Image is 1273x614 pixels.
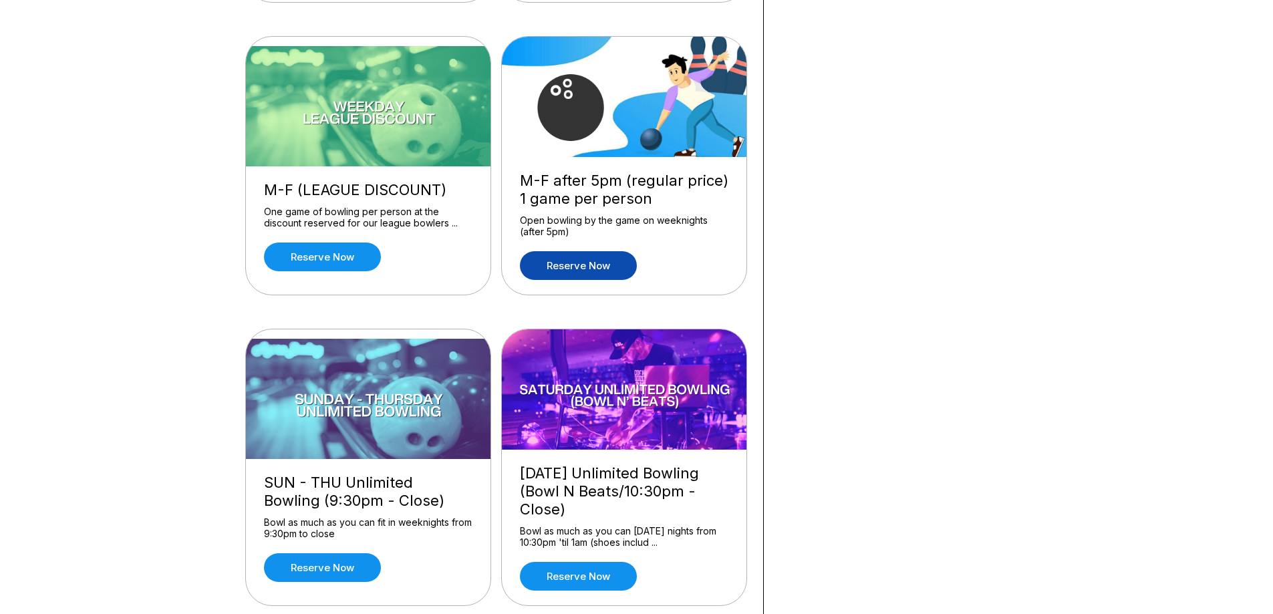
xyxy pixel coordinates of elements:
div: SUN - THU Unlimited Bowling (9:30pm - Close) [264,474,472,510]
div: One game of bowling per person at the discount reserved for our league bowlers ... [264,206,472,229]
a: Reserve now [520,251,637,280]
div: M-F after 5pm (regular price) 1 game per person [520,172,728,208]
a: Reserve now [520,562,637,591]
div: [DATE] Unlimited Bowling (Bowl N Beats/10:30pm - Close) [520,464,728,518]
a: Reserve now [264,553,381,582]
img: M-F after 5pm (regular price) 1 game per person [502,37,748,157]
div: Open bowling by the game on weeknights (after 5pm) [520,214,728,238]
div: M-F (LEAGUE DISCOUNT) [264,181,472,199]
img: SUN - THU Unlimited Bowling (9:30pm - Close) [246,339,492,459]
div: Bowl as much as you can [DATE] nights from 10:30pm 'til 1am (shoes includ ... [520,525,728,549]
img: Saturday Unlimited Bowling (Bowl N Beats/10:30pm - Close) [502,329,748,450]
div: Bowl as much as you can fit in weeknights from 9:30pm to close [264,516,472,540]
a: Reserve now [264,243,381,271]
img: M-F (LEAGUE DISCOUNT) [246,46,492,166]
